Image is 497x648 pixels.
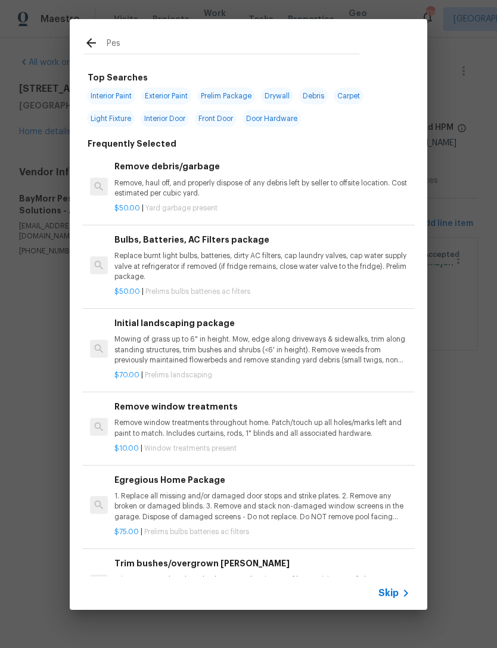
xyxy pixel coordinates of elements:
span: Interior Paint [87,88,135,104]
span: Carpet [334,88,364,104]
h6: Remove window treatments [114,400,410,413]
input: Search issues or repairs [107,36,359,54]
h6: Top Searches [88,71,148,84]
span: $50.00 [114,288,140,295]
span: $75.00 [114,528,139,535]
p: Trim overgrown hegdes & bushes around perimeter of home giving 12" of clearance. Properly dispose... [114,575,410,595]
span: Exterior Paint [141,88,191,104]
span: Window treatments present [144,445,237,452]
h6: Initial landscaping package [114,317,410,330]
p: | [114,444,410,454]
p: Remove, haul off, and properly dispose of any debris left by seller to offsite location. Cost est... [114,178,410,199]
p: | [114,203,410,213]
span: $50.00 [114,204,140,212]
h6: Remove debris/garbage [114,160,410,173]
p: | [114,527,410,537]
span: Prelims bulbs batteries ac filters [144,528,249,535]
h6: Egregious Home Package [114,473,410,486]
span: Drywall [261,88,293,104]
span: Light Fixture [87,110,135,127]
p: | [114,287,410,297]
p: Remove window treatments throughout home. Patch/touch up all holes/marks left and paint to match.... [114,418,410,438]
h6: Frequently Selected [88,137,176,150]
span: Door Hardware [243,110,301,127]
span: Debris [299,88,328,104]
span: Front Door [195,110,237,127]
p: Mowing of grass up to 6" in height. Mow, edge along driveways & sidewalks, trim along standing st... [114,334,410,365]
span: Prelims landscaping [145,371,212,379]
span: Prelim Package [197,88,255,104]
h6: Trim bushes/overgrown [PERSON_NAME] [114,557,410,570]
p: 1. Replace all missing and/or damaged door stops and strike plates. 2. Remove any broken or damag... [114,491,410,522]
span: Skip [378,587,399,599]
span: $10.00 [114,445,139,452]
h6: Bulbs, Batteries, AC Filters package [114,233,410,246]
p: | [114,370,410,380]
span: Prelims bulbs batteries ac filters [145,288,250,295]
span: Interior Door [141,110,189,127]
span: $70.00 [114,371,139,379]
p: Replace burnt light bulbs, batteries, dirty AC filters, cap laundry valves, cap water supply valv... [114,251,410,281]
span: Yard garbage present [145,204,218,212]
